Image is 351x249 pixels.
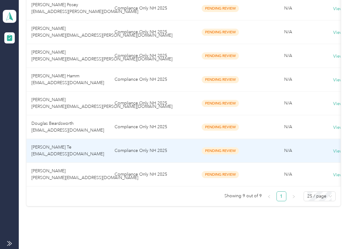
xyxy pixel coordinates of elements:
span: Showing 9 out of 9 [224,191,262,201]
button: left [264,191,274,201]
span: N/A [284,53,292,58]
li: Previous Page [264,191,274,201]
span: [PERSON_NAME] Te [EMAIL_ADDRESS][DOMAIN_NAME] [31,145,104,157]
span: Pending Review [202,124,239,131]
li: 1 [276,191,286,201]
span: [PERSON_NAME] [PERSON_NAME][EMAIL_ADDRESS][DOMAIN_NAME] [31,168,138,180]
span: [PERSON_NAME] [PERSON_NAME][EMAIL_ADDRESS][PERSON_NAME][DOMAIN_NAME] [31,97,172,109]
span: [PERSON_NAME] [PERSON_NAME][EMAIL_ADDRESS][PERSON_NAME][DOMAIN_NAME] [31,26,172,38]
span: N/A [284,100,292,106]
span: Pending Review [202,100,239,107]
span: [PERSON_NAME] Posey [EMAIL_ADDRESS][PERSON_NAME][DOMAIN_NAME] [31,2,138,14]
td: Compliance Only NH 2025 [110,163,187,186]
li: Next Page [289,191,299,201]
span: N/A [284,124,292,129]
span: N/A [284,29,292,35]
td: Compliance Only NH 2025 [110,139,187,163]
span: Pending Review [202,29,239,36]
span: Pending Review [202,5,239,12]
td: Compliance Only NH 2025 [110,20,187,44]
span: N/A [284,77,292,82]
span: Pending Review [202,147,239,154]
span: left [267,195,271,198]
span: N/A [284,6,292,11]
td: Compliance Only NH 2025 [110,44,187,68]
span: right [292,195,296,198]
td: Compliance Only NH 2025 [110,92,187,115]
td: Compliance Only NH 2025 [110,115,187,139]
span: Pending Review [202,52,239,59]
span: N/A [284,172,292,177]
td: Compliance Only NH 2025 [110,68,187,92]
span: Pending Review [202,171,239,178]
span: Pending Review [202,76,239,83]
div: Page Size [304,191,336,201]
span: N/A [284,148,292,153]
iframe: Everlance-gr Chat Button Frame [317,214,351,249]
a: 1 [277,192,286,201]
button: right [289,191,299,201]
span: [PERSON_NAME] Hamm [EMAIL_ADDRESS][DOMAIN_NAME] [31,73,104,85]
span: Douglas Beardsworth [EMAIL_ADDRESS][DOMAIN_NAME] [31,121,104,133]
span: 25 / page [307,192,332,201]
span: [PERSON_NAME] [PERSON_NAME][EMAIL_ADDRESS][PERSON_NAME][DOMAIN_NAME] [31,50,172,62]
